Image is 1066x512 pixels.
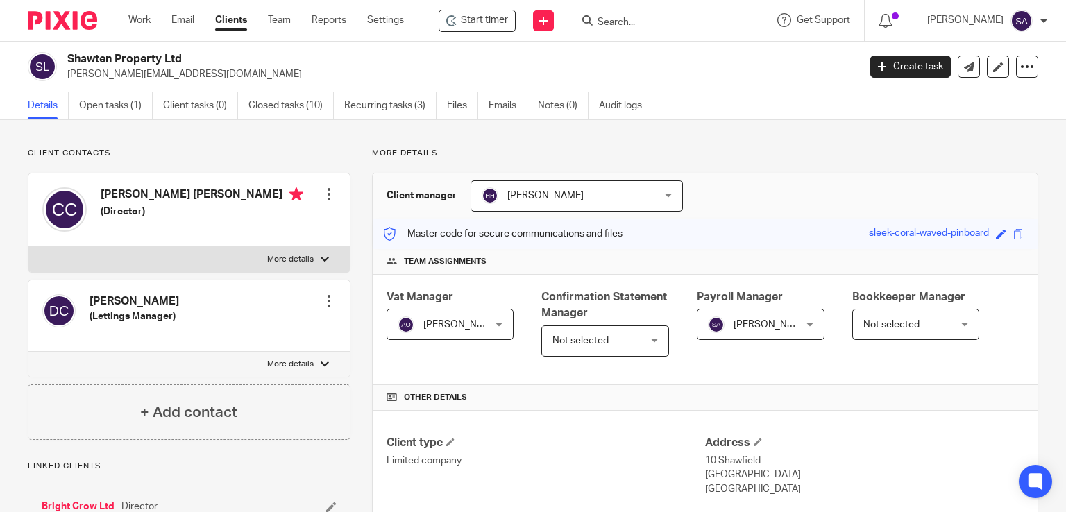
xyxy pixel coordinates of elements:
[101,187,303,205] h4: [PERSON_NAME] [PERSON_NAME]
[163,92,238,119] a: Client tasks (0)
[67,52,693,67] h2: Shawten Property Ltd
[215,13,247,27] a: Clients
[387,454,705,468] p: Limited company
[541,291,667,318] span: Confirmation Statement Manager
[171,13,194,27] a: Email
[79,92,153,119] a: Open tasks (1)
[28,92,69,119] a: Details
[705,436,1024,450] h4: Address
[268,13,291,27] a: Team
[697,291,783,302] span: Payroll Manager
[596,17,721,29] input: Search
[439,10,516,32] div: Shawten Property Ltd
[344,92,437,119] a: Recurring tasks (3)
[140,402,237,423] h4: + Add contact
[128,13,151,27] a: Work
[248,92,334,119] a: Closed tasks (10)
[507,191,584,200] span: [PERSON_NAME]
[927,13,1004,27] p: [PERSON_NAME]
[538,92,589,119] a: Notes (0)
[705,454,1024,468] p: 10 Shawfield
[267,359,314,370] p: More details
[461,13,508,28] span: Start timer
[869,226,989,242] div: sleek-coral-waved-pinboard
[367,13,404,27] a: Settings
[423,320,500,330] span: [PERSON_NAME]
[28,11,97,30] img: Pixie
[482,187,498,204] img: svg%3E
[489,92,527,119] a: Emails
[552,336,609,345] span: Not selected
[387,291,453,302] span: Vat Manager
[383,227,623,241] p: Master code for secure communications and files
[599,92,652,119] a: Audit logs
[28,148,350,159] p: Client contacts
[447,92,478,119] a: Files
[90,294,179,309] h4: [PERSON_NAME]
[1010,10,1033,32] img: svg%3E
[705,482,1024,496] p: [GEOGRAPHIC_DATA]
[705,468,1024,481] p: [GEOGRAPHIC_DATA]
[387,189,457,203] h3: Client manager
[404,392,467,403] span: Other details
[28,52,57,81] img: svg%3E
[101,205,303,219] h5: (Director)
[28,461,350,472] p: Linked clients
[398,316,414,333] img: svg%3E
[863,320,920,330] span: Not selected
[90,309,179,323] h5: (Lettings Manager)
[289,187,303,201] i: Primary
[312,13,346,27] a: Reports
[797,15,850,25] span: Get Support
[734,320,810,330] span: [PERSON_NAME]
[387,436,705,450] h4: Client type
[870,56,951,78] a: Create task
[267,254,314,265] p: More details
[372,148,1038,159] p: More details
[67,67,849,81] p: [PERSON_NAME][EMAIL_ADDRESS][DOMAIN_NAME]
[852,291,965,302] span: Bookkeeper Manager
[404,256,487,267] span: Team assignments
[708,316,725,333] img: svg%3E
[42,187,87,232] img: svg%3E
[42,294,76,327] img: svg%3E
